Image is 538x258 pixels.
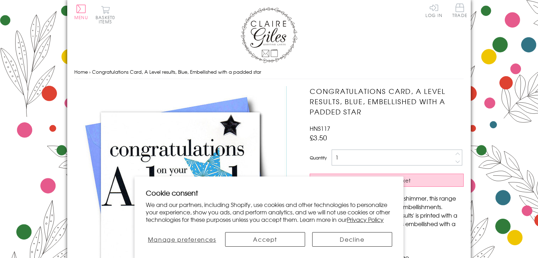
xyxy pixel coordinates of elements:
[74,14,88,21] span: Menu
[425,4,442,17] a: Log In
[310,174,464,187] button: Add to Basket
[99,14,115,25] span: 0 items
[310,124,330,133] span: HNS117
[310,155,327,161] label: Quantity
[74,65,464,79] nav: breadcrumbs
[148,235,216,243] span: Manage preferences
[312,232,392,247] button: Decline
[146,201,392,223] p: We and our partners, including Shopify, use cookies and other technologies to personalize your ex...
[241,7,297,63] img: Claire Giles Greetings Cards
[96,6,115,24] button: Basket0 items
[146,188,392,198] h2: Cookie consent
[89,68,91,75] span: ›
[452,4,467,17] span: Trade
[92,68,261,75] span: Congratulations Card, A Level results, Blue, Embellished with a padded star
[74,5,88,19] button: Menu
[225,232,305,247] button: Accept
[452,4,467,19] a: Trade
[347,215,384,224] a: Privacy Policy
[74,68,88,75] a: Home
[146,232,218,247] button: Manage preferences
[310,133,327,142] span: £3.50
[310,86,464,117] h1: Congratulations Card, A Level results, Blue, Embellished with a padded star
